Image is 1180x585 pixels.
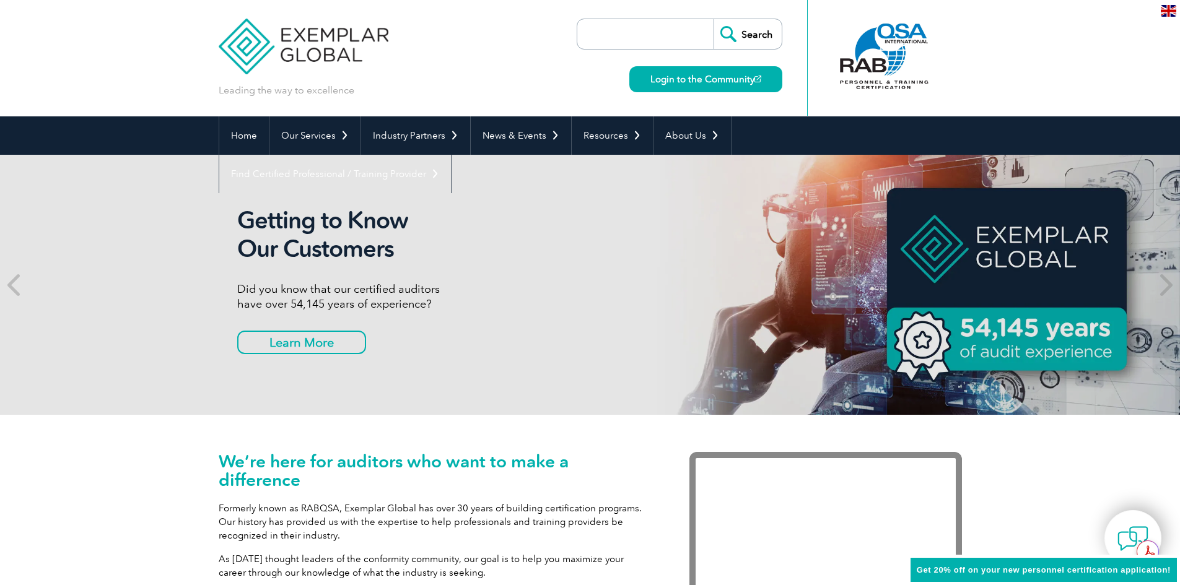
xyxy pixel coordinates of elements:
[653,116,731,155] a: About Us
[237,282,702,311] p: Did you know that our certified auditors have over 54,145 years of experience?
[754,76,761,82] img: open_square.png
[917,565,1171,574] span: Get 20% off on your new personnel certification application!
[361,116,470,155] a: Industry Partners
[219,501,652,542] p: Formerly known as RABQSA, Exemplar Global has over 30 years of building certification programs. O...
[219,452,652,489] h1: We’re here for auditors who want to make a difference
[219,116,269,155] a: Home
[1161,5,1176,17] img: en
[471,116,571,155] a: News & Events
[629,66,782,92] a: Login to the Community
[219,552,652,579] p: As [DATE] thought leaders of the conformity community, our goal is to help you maximize your care...
[237,206,702,263] h2: Getting to Know Our Customers
[237,331,366,354] a: Learn More
[269,116,361,155] a: Our Services
[219,155,451,193] a: Find Certified Professional / Training Provider
[572,116,653,155] a: Resources
[1117,523,1148,554] img: contact-chat.png
[219,84,354,97] p: Leading the way to excellence
[714,19,782,49] input: Search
